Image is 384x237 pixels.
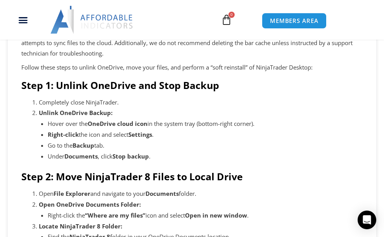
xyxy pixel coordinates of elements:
[48,151,363,162] li: Under , click .
[50,6,134,34] img: LogoAI | Affordable Indicators – NinjaTrader
[228,12,235,18] span: 0
[4,12,42,27] div: Menu Toggle
[21,62,363,73] p: Follow these steps to unlink OneDrive, move your files, and perform a “soft reinstall” of NinjaTr...
[145,190,179,197] strong: Documents
[39,109,112,117] strong: Unlink OneDrive Backup:
[48,131,79,138] strong: Right-click
[185,211,247,219] strong: Open in new window
[270,18,318,24] span: MEMBERS AREA
[21,170,243,183] strong: Step 2: Move NinjaTrader 8 Files to Local Drive
[21,27,363,59] p: as you may encounter file access violations or other issues when OneDrive attempts to sync files ...
[39,200,141,208] strong: Open OneDrive Documents Folder:
[48,118,363,129] li: Hover over the in the system tray (bottom-right corner).
[48,129,363,140] li: the icon and select .
[39,188,363,199] li: Open and navigate to your folder.
[39,97,363,108] li: Completely close NinjaTrader.
[209,9,244,31] a: 0
[73,141,94,149] strong: Backup
[128,131,152,138] strong: Settings
[48,140,363,151] li: Go to the tab.
[85,211,145,219] strong: “Where are my files”
[112,152,149,160] strong: Stop backup
[39,222,122,230] strong: Locate NinjaTrader 8 Folder:
[262,13,327,29] a: MEMBERS AREA
[358,211,376,229] div: Open Intercom Messenger
[21,78,219,92] strong: Step 1: Unlink OneDrive and Stop Backup
[48,210,363,221] li: Right-click the icon and select .
[88,120,147,127] strong: OneDrive cloud icon
[64,152,98,160] strong: Documents
[54,190,90,197] strong: File Explorer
